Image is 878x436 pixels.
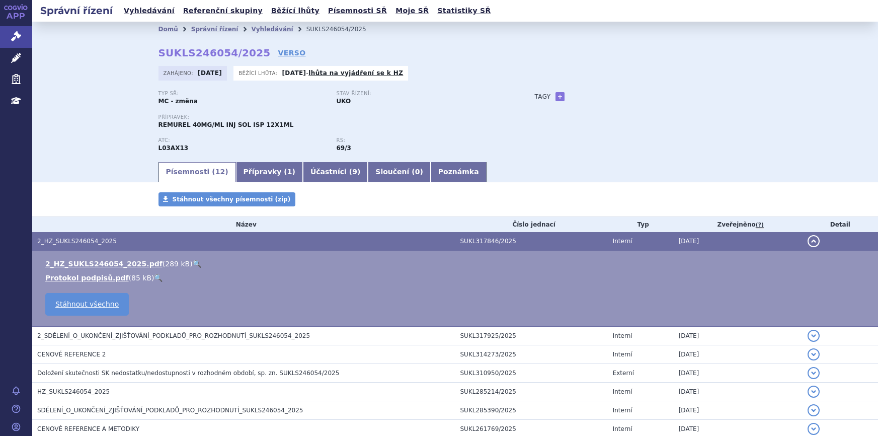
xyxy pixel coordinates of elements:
a: Domů [158,26,178,33]
a: VERSO [278,48,305,58]
h2: Správní řízení [32,4,121,18]
a: Běžící lhůty [268,4,323,18]
th: Název [32,217,455,232]
td: [DATE] [674,232,803,251]
span: CENOVÉ REFERENCE A METODIKY [37,425,139,432]
strong: MC - změna [158,98,198,105]
strong: [DATE] [198,69,222,77]
button: detail [808,330,820,342]
span: 12 [215,168,225,176]
span: Zahájeno: [164,69,195,77]
button: detail [808,404,820,416]
span: Interní [613,332,632,339]
p: ATC: [158,137,327,143]
td: SUKL285390/2025 [455,401,608,420]
a: Referenční skupiny [180,4,266,18]
a: 🔍 [154,274,163,282]
td: [DATE] [674,401,803,420]
th: Zveřejněno [674,217,803,232]
strong: interferony a ostatní léčiva k terapii roztroušené sklerózy, parent. [337,144,351,152]
button: detail [808,367,820,379]
span: 289 kB [165,260,190,268]
a: Přípravky (1) [236,162,303,182]
strong: UKO [337,98,351,105]
a: Sloučení (0) [368,162,430,182]
a: Vyhledávání [251,26,293,33]
span: 2_SDĚLENÍ_O_UKONČENÍ_ZJIŠŤOVÁNÍ_PODKLADŮ_PRO_ROZHODNUTÍ_SUKLS246054_2025 [37,332,310,339]
td: SUKL314273/2025 [455,345,608,364]
span: 85 kB [131,274,151,282]
p: Stav řízení: [337,91,505,97]
td: SUKL310950/2025 [455,364,608,383]
span: Doložení skutečnosti SK nedostatku/nedostupnosti v rozhodném období, sp. zn. SUKLS246054/2025 [37,370,339,377]
a: Písemnosti (12) [158,162,236,182]
td: [DATE] [674,345,803,364]
li: ( ) [45,273,868,283]
span: Běžící lhůta: [238,69,279,77]
th: Detail [803,217,878,232]
td: [DATE] [674,364,803,383]
span: 9 [352,168,357,176]
li: SUKLS246054/2025 [306,22,379,37]
a: Písemnosti SŘ [325,4,390,18]
span: Interní [613,238,632,245]
a: Účastníci (9) [303,162,368,182]
a: Vyhledávání [121,4,178,18]
button: detail [808,348,820,360]
strong: SUKLS246054/2025 [158,47,271,59]
th: Typ [608,217,674,232]
span: Interní [613,351,632,358]
a: 🔍 [193,260,201,268]
a: Statistiky SŘ [434,4,494,18]
h3: Tagy [535,91,551,103]
a: + [555,92,565,101]
span: HZ_SUKLS246054_2025 [37,388,110,395]
a: Protokol podpisů.pdf [45,274,129,282]
th: Číslo jednací [455,217,608,232]
li: ( ) [45,259,868,269]
p: Přípravek: [158,114,515,120]
span: Stáhnout všechny písemnosti (zip) [173,196,291,203]
span: 1 [287,168,292,176]
span: 2_HZ_SUKLS246054_2025 [37,238,117,245]
a: Poznámka [431,162,487,182]
td: SUKL317846/2025 [455,232,608,251]
button: detail [808,235,820,247]
td: SUKL317925/2025 [455,326,608,345]
span: Interní [613,407,632,414]
td: [DATE] [674,326,803,345]
button: detail [808,423,820,435]
strong: [DATE] [282,69,306,77]
span: REMUREL 40MG/ML INJ SOL ISP 12X1ML [158,121,294,128]
p: Typ SŘ: [158,91,327,97]
span: SDĚLENÍ_O_UKONČENÍ_ZJIŠŤOVÁNÍ_PODKLADŮ_PRO_ROZHODNUTÍ_SUKLS246054_2025 [37,407,303,414]
span: Interní [613,425,632,432]
a: Stáhnout všechny písemnosti (zip) [158,192,296,206]
a: lhůta na vyjádření se k HZ [308,69,403,77]
a: Moje SŘ [392,4,432,18]
a: 2_HZ_SUKLS246054_2025.pdf [45,260,163,268]
button: detail [808,386,820,398]
td: SUKL285214/2025 [455,383,608,401]
p: RS: [337,137,505,143]
a: Správní řízení [191,26,238,33]
td: [DATE] [674,383,803,401]
a: Stáhnout všechno [45,293,129,316]
span: CENOVÉ REFERENCE 2 [37,351,106,358]
abbr: (?) [756,222,764,229]
span: 0 [415,168,420,176]
p: - [282,69,403,77]
span: Externí [613,370,634,377]
span: Interní [613,388,632,395]
strong: GLATIRAMER-ACETÁT [158,144,189,152]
